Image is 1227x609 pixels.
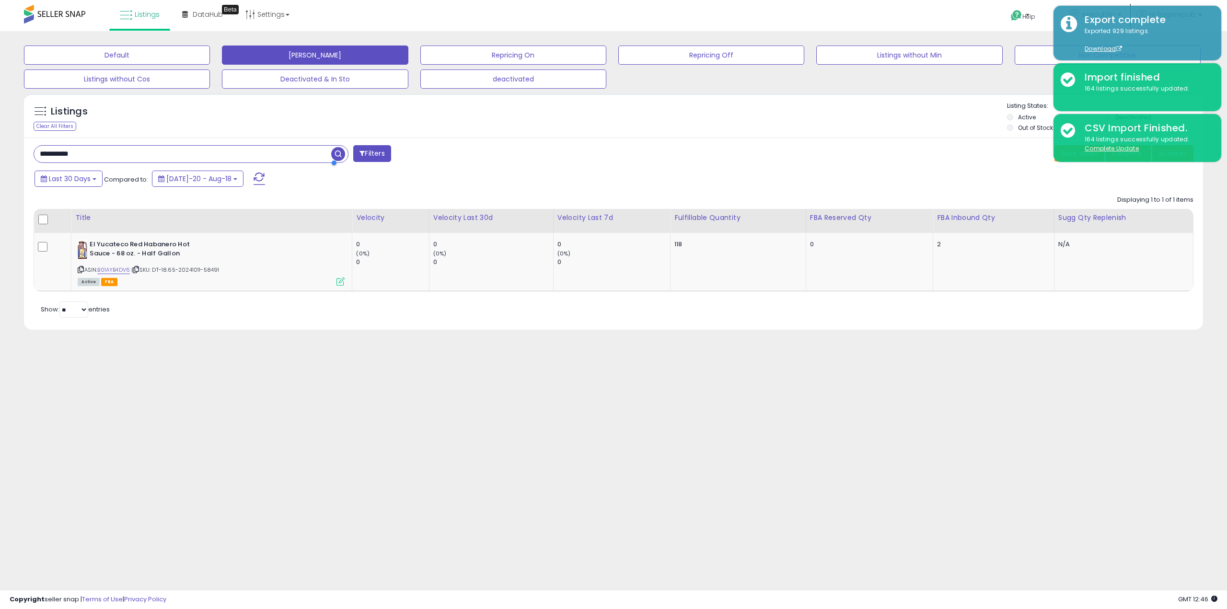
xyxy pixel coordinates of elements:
div: 0 [557,258,670,266]
span: [DATE]-20 - Aug-18 [166,174,232,184]
span: FBA [101,278,117,286]
span: DataHub [193,10,223,19]
h5: Listings [51,105,88,118]
span: Show: entries [41,305,110,314]
div: Velocity Last 30d [433,213,549,223]
button: Default [24,46,210,65]
div: N/A [1058,240,1186,249]
button: Repricing Off [618,46,804,65]
span: | SKU: DT-18.65-20241011-58491 [131,266,219,274]
button: Listings without Min [816,46,1002,65]
div: Title [75,213,348,223]
div: Fulfillable Quantity [674,213,801,223]
a: Download [1085,45,1122,53]
div: 164 listings successfully updated. [1077,84,1214,93]
div: FBA Reserved Qty [810,213,929,223]
span: Help [1022,12,1035,21]
small: (0%) [557,250,571,257]
div: 0 [810,240,926,249]
div: CSV Import Finished. [1077,121,1214,135]
span: All listings currently available for purchase on Amazon [78,278,100,286]
span: Compared to: [104,175,148,184]
div: Displaying 1 to 1 of 1 items [1117,195,1193,205]
button: Last 30 Days [35,171,103,187]
div: Velocity [356,213,425,223]
div: 0 [433,240,553,249]
p: Listing States: [1007,102,1203,111]
small: (0%) [356,250,370,257]
div: Tooltip anchor [222,5,239,14]
button: Filters [353,145,391,162]
th: Please note that this number is a calculation based on your required days of coverage and your ve... [1054,209,1193,233]
div: Velocity Last 7d [557,213,666,223]
button: [DATE]-20 - Aug-18 [152,171,243,187]
label: Out of Stock [1018,124,1053,132]
i: Get Help [1010,10,1022,22]
div: Sugg Qty Replenish [1058,213,1189,223]
span: Listings [135,10,160,19]
a: B01AYB4DV6 [97,266,130,274]
div: 118 [674,240,798,249]
div: 164 listings successfully updated. [1077,135,1214,153]
div: 0 [356,258,428,266]
span: Last 30 Days [49,174,91,184]
div: Clear All Filters [34,122,76,131]
div: Import finished [1077,70,1214,84]
div: Export complete [1077,13,1214,27]
b: El Yucateco Red Habanero Hot Sauce - 68 oz. - Half Gallon [90,240,206,260]
button: Deactivated & In Sto [222,69,408,89]
div: ASIN: [78,240,345,285]
label: Active [1018,113,1036,121]
a: Help [1003,2,1054,31]
button: [PERSON_NAME] [222,46,408,65]
button: Listings without Cos [24,69,210,89]
div: 0 [557,240,670,249]
label: Deactivated [1115,113,1151,121]
div: 2 [937,240,1047,249]
button: Repricing On [420,46,606,65]
div: Exported 929 listings. [1077,27,1214,54]
small: (0%) [433,250,447,257]
div: 0 [433,258,553,266]
img: 417EtJddqgL._SL40_.jpg [78,240,87,259]
button: deactivated [420,69,606,89]
u: Complete Update [1085,144,1139,152]
div: FBA inbound Qty [937,213,1050,223]
div: 0 [356,240,428,249]
button: Non Competitive [1015,46,1201,65]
